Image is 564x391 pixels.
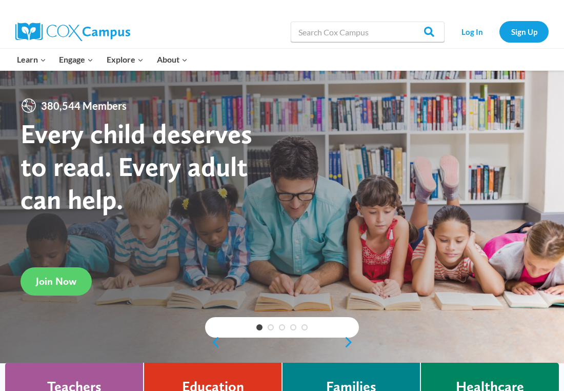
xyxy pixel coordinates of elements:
[205,332,359,353] div: content slider buttons
[499,21,549,42] a: Sign Up
[268,324,274,330] a: 2
[256,324,263,330] a: 1
[17,53,46,66] span: Learn
[15,23,130,41] img: Cox Campus
[291,22,445,42] input: Search Cox Campus
[10,49,194,70] nav: Primary Navigation
[290,324,296,330] a: 4
[59,53,93,66] span: Engage
[21,267,92,296] a: Join Now
[157,53,188,66] span: About
[36,275,76,287] span: Join Now
[205,336,220,348] a: previous
[301,324,308,330] a: 5
[37,97,131,114] span: 380,544 Members
[21,117,252,215] strong: Every child deserves to read. Every adult can help.
[344,336,359,348] a: next
[107,53,144,66] span: Explore
[450,21,494,42] a: Log In
[450,21,549,42] nav: Secondary Navigation
[279,324,285,330] a: 3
